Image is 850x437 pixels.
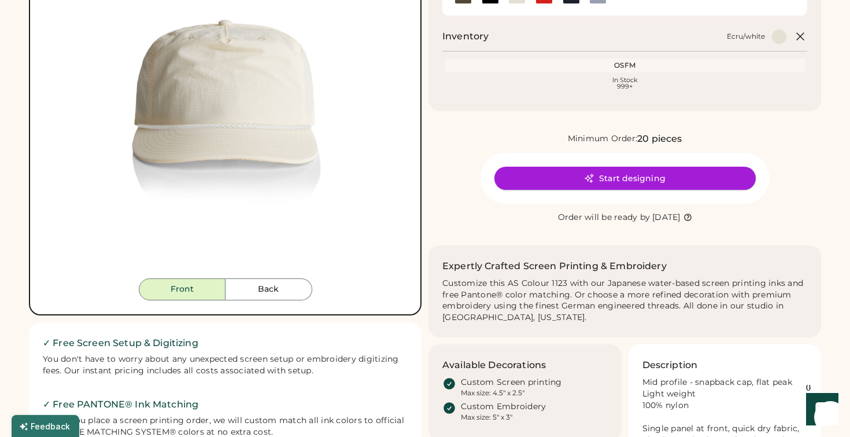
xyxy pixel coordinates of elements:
div: 20 pieces [637,132,682,146]
div: Custom Screen printing [461,377,562,388]
div: Ecru/white [727,32,765,41]
h3: Description [642,358,698,372]
div: Minimum Order: [568,133,638,145]
div: OSFM [447,61,803,70]
div: [DATE] [652,212,681,223]
h2: Expertly Crafted Screen Printing & Embroidery [442,259,667,273]
div: You don't have to worry about any unexpected screen setup or embroidery digitizing fees. Our inst... [43,354,408,377]
button: Front [139,278,226,300]
div: In Stock 999+ [447,77,803,90]
div: Order will be ready by [558,212,651,223]
h2: ✓ Free Screen Setup & Digitizing [43,336,408,350]
div: Custom Embroidery [461,401,546,413]
div: Max size: 5" x 3" [461,413,512,422]
h2: ✓ Free PANTONE® Ink Matching [43,398,408,412]
button: Start designing [494,167,756,190]
div: Customize this AS Colour 1123 with our Japanese water-based screen printing inks and free Pantone... [442,278,807,324]
button: Back [226,278,312,300]
iframe: Front Chat [795,385,845,435]
h3: Available Decorations [442,358,546,372]
h2: Inventory [442,30,489,43]
div: Max size: 4.5" x 2.5" [461,388,524,398]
